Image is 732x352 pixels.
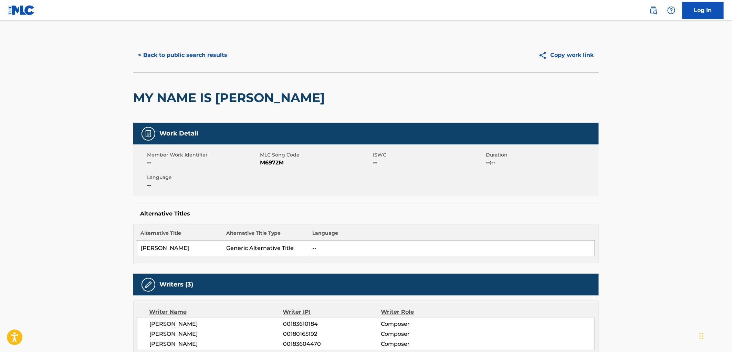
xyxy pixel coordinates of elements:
[682,2,724,19] a: Log In
[283,320,381,328] span: 00183610184
[144,130,153,138] img: Work Detail
[223,241,309,256] td: Generic Alternative Title
[538,51,551,60] img: Copy work link
[283,340,381,348] span: 00183604470
[149,340,283,348] span: [PERSON_NAME]
[140,210,592,217] h5: Alternative Titles
[147,151,258,159] span: Member Work Identifier
[149,308,283,316] div: Writer Name
[159,281,193,289] h5: Writers (3)
[137,241,223,256] td: [PERSON_NAME]
[373,151,484,159] span: ISWC
[223,230,309,241] th: Alternative Title Type
[381,340,470,348] span: Composer
[381,308,470,316] div: Writer Role
[649,6,658,14] img: search
[147,181,258,189] span: --
[486,151,597,159] span: Duration
[283,308,381,316] div: Writer IPI
[283,330,381,338] span: 00180165192
[144,281,153,289] img: Writers
[309,241,595,256] td: --
[665,3,678,17] div: Help
[647,3,660,17] a: Public Search
[159,130,198,138] h5: Work Detail
[381,330,470,338] span: Composer
[133,47,232,64] button: < Back to public search results
[309,230,595,241] th: Language
[700,326,704,346] div: Drag
[8,5,35,15] img: MLC Logo
[147,174,258,181] span: Language
[381,320,470,328] span: Composer
[149,330,283,338] span: [PERSON_NAME]
[534,47,599,64] button: Copy work link
[149,320,283,328] span: [PERSON_NAME]
[133,90,328,105] h2: MY NAME IS [PERSON_NAME]
[486,159,597,167] span: --:--
[667,6,676,14] img: help
[698,319,732,352] iframe: Chat Widget
[373,159,484,167] span: --
[260,159,371,167] span: M6972M
[260,151,371,159] span: MLC Song Code
[137,230,223,241] th: Alternative Title
[147,159,258,167] span: --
